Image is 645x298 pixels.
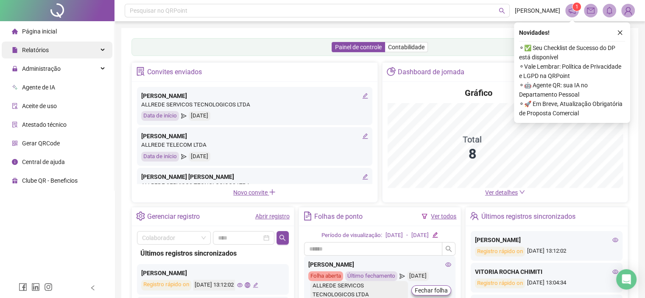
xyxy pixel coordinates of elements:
div: [DATE] 13:04:34 [475,279,618,288]
span: Relatórios [22,47,49,53]
span: edit [362,93,368,99]
div: Registro rápido on [475,247,525,256]
span: down [519,189,525,195]
div: ALLREDE SERVICOS TECNOLOGICOS LTDA [141,181,368,190]
span: facebook [19,283,27,291]
span: Gerar QRCode [22,140,60,147]
span: file-text [303,212,312,220]
span: send [181,152,187,162]
div: [DATE] [407,271,429,281]
div: [DATE] [411,231,429,240]
span: Novo convite [233,189,276,196]
div: Últimos registros sincronizados [140,248,285,259]
div: [DATE] [385,231,403,240]
span: filter [422,213,427,219]
span: send [399,271,405,281]
span: ⚬ 🚀 Em Breve, Atualização Obrigatória de Proposta Comercial [519,99,625,118]
span: [PERSON_NAME] [515,6,560,15]
span: eye [612,237,618,243]
span: Aceite de uso [22,103,57,109]
span: Agente de IA [22,84,55,91]
span: Clube QR - Beneficios [22,177,78,184]
div: [DATE] [189,152,210,162]
a: Abrir registro [255,213,290,220]
span: Central de ajuda [22,159,65,165]
div: [PERSON_NAME] [141,131,368,141]
span: mail [587,7,595,14]
span: plus [269,189,276,195]
span: info-circle [12,159,18,165]
span: instagram [44,283,53,291]
span: gift [12,178,18,184]
span: eye [445,262,451,267]
span: solution [136,67,145,76]
div: [PERSON_NAME] [308,260,452,269]
span: search [445,245,452,252]
div: Convites enviados [147,65,202,79]
div: Registro rápido on [141,280,191,290]
img: 78180 [622,4,634,17]
span: ⚬ Vale Lembrar: Política de Privacidade e LGPD na QRPoint [519,62,625,81]
span: edit [432,232,438,237]
span: edit [362,174,368,180]
a: Ver todos [431,213,456,220]
div: ALLREDE TELECOM LTDA [141,141,368,150]
span: eye [237,282,243,288]
span: Fechar folha [415,286,448,295]
span: linkedin [31,283,40,291]
div: [PERSON_NAME] [141,91,368,100]
div: Data de início [141,111,179,121]
div: Gerenciar registro [147,209,200,224]
span: search [499,8,505,14]
span: team [470,212,479,220]
h4: Gráfico [465,87,492,99]
span: file [12,47,18,53]
div: Últimos registros sincronizados [481,209,575,224]
span: audit [12,103,18,109]
span: left [90,285,96,291]
div: Último fechamento [345,271,397,281]
span: home [12,28,18,34]
span: Ver detalhes [485,189,518,196]
div: [DATE] [189,111,210,121]
div: [DATE] 13:12:02 [193,280,235,290]
span: eye [612,269,618,275]
button: Fechar folha [411,285,451,295]
div: [PERSON_NAME] [PERSON_NAME] [141,172,368,181]
span: search [279,234,286,241]
div: Data de início [141,152,179,162]
span: notification [568,7,576,14]
span: global [245,282,250,288]
div: [PERSON_NAME] [141,268,285,278]
div: Dashboard de jornada [398,65,464,79]
div: Folha aberta [308,271,343,281]
span: Administração [22,65,61,72]
span: setting [136,212,145,220]
div: VITORIA ROCHA CHIMITI [475,267,618,276]
a: Ver detalhes down [485,189,525,196]
div: Open Intercom Messenger [616,269,637,290]
span: bell [606,7,613,14]
span: Página inicial [22,28,57,35]
span: ⚬ ✅ Seu Checklist de Sucesso do DP está disponível [519,43,625,62]
div: [DATE] 13:12:02 [475,247,618,256]
span: Atestado técnico [22,121,67,128]
span: qrcode [12,140,18,146]
div: Folhas de ponto [314,209,363,224]
span: ⚬ 🤖 Agente QR: sua IA no Departamento Pessoal [519,81,625,99]
span: Contabilidade [388,44,424,50]
span: Painel de controle [335,44,382,50]
span: Novidades ! [519,28,550,37]
span: close [617,30,623,36]
div: [PERSON_NAME] [475,235,618,245]
sup: 1 [572,3,581,11]
span: 1 [575,4,578,10]
div: Período de visualização: [321,231,382,240]
span: pie-chart [387,67,396,76]
span: send [181,111,187,121]
span: edit [362,133,368,139]
span: lock [12,66,18,72]
div: Registro rápido on [475,279,525,288]
div: ALLREDE SERVICOS TECNOLOGICOS LTDA [141,100,368,109]
span: edit [253,282,258,288]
